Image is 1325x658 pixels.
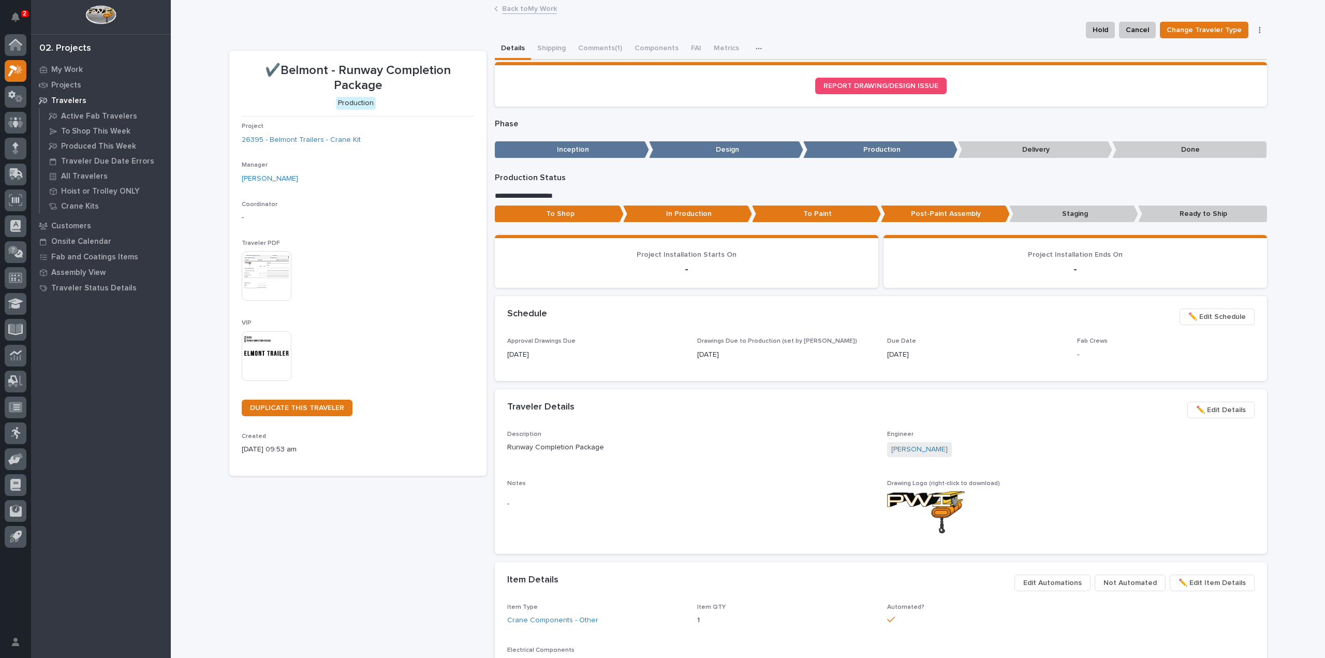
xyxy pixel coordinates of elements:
p: Crane Kits [61,202,99,211]
p: Production [803,141,958,158]
span: Project Installation Ends On [1028,251,1123,258]
h2: Traveler Details [507,402,575,413]
a: Assembly View [31,265,171,280]
p: Production Status [495,173,1267,183]
p: - [242,212,474,223]
button: Shipping [531,38,572,60]
img: Workspace Logo [85,5,116,24]
a: Traveler Status Details [31,280,171,296]
div: Notifications2 [13,12,26,29]
span: Cancel [1126,24,1149,36]
p: Fab and Coatings Items [51,253,138,262]
span: Due Date [887,338,916,344]
p: [DATE] [507,349,685,360]
p: Phase [495,119,1267,129]
a: Produced This Week [40,139,171,153]
p: [DATE] [887,349,1065,360]
p: [DATE] [697,349,875,360]
span: Engineer [887,431,914,437]
button: ✏️ Edit Item Details [1170,575,1255,591]
span: Manager [242,162,268,168]
p: Traveler Status Details [51,284,137,293]
p: Active Fab Travelers [61,112,137,121]
p: In Production [623,206,752,223]
span: Project [242,123,263,129]
span: Not Automated [1103,577,1157,589]
a: Hoist or Trolley ONLY [40,184,171,198]
a: To Shop This Week [40,124,171,138]
span: Approval Drawings Due [507,338,576,344]
span: Drawings Due to Production (set by [PERSON_NAME]) [697,338,857,344]
span: Item QTY [697,604,726,610]
p: 1 [697,615,875,626]
p: Produced This Week [61,142,136,151]
a: All Travelers [40,169,171,183]
p: Design [649,141,803,158]
p: Customers [51,222,91,231]
p: All Travelers [61,172,108,181]
a: Active Fab Travelers [40,109,171,123]
p: Onsite Calendar [51,237,111,246]
p: Hoist or Trolley ONLY [61,187,140,196]
span: Change Traveler Type [1167,24,1242,36]
p: [DATE] 09:53 am [242,444,474,455]
a: Fab and Coatings Items [31,249,171,265]
span: Item Type [507,604,538,610]
p: - [507,263,866,275]
button: Edit Automations [1014,575,1091,591]
span: ✏️ Edit Details [1196,404,1246,416]
p: Delivery [958,141,1112,158]
a: Customers [31,218,171,233]
span: Created [242,433,266,440]
p: Traveler Due Date Errors [61,157,154,166]
button: ✏️ Edit Schedule [1180,309,1255,325]
p: Staging [1009,206,1138,223]
button: Metrics [708,38,745,60]
p: Runway Completion Package [507,442,875,453]
span: Hold [1093,24,1108,36]
p: To Shop [495,206,624,223]
a: DUPLICATE THIS TRAVELER [242,400,352,416]
p: - [507,499,875,509]
a: Onsite Calendar [31,233,171,249]
p: Projects [51,81,81,90]
a: [PERSON_NAME] [891,444,948,455]
span: Notes [507,480,526,487]
h2: Schedule [507,309,547,320]
span: Description [507,431,541,437]
p: ✔️Belmont - Runway Completion Package [242,63,474,93]
a: [PERSON_NAME] [242,173,298,184]
img: LVXYwFs4ETzw5zrpiPIHKgnJbjYkRVHFXcSfEiNpiOg [887,491,965,533]
button: Components [628,38,685,60]
span: Project Installation Starts On [637,251,737,258]
span: Fab Crews [1077,338,1108,344]
span: DUPLICATE THIS TRAVELER [250,404,344,412]
p: Assembly View [51,268,106,277]
span: Drawing Logo (right-click to download) [887,480,1000,487]
p: Travelers [51,96,86,106]
button: ✏️ Edit Details [1187,402,1255,418]
a: Traveler Due Date Errors [40,154,171,168]
a: 26395 - Belmont Trailers - Crane Kit [242,135,361,145]
span: Electrical Components [507,647,575,653]
div: 02. Projects [39,43,91,54]
span: ✏️ Edit Item Details [1179,577,1246,589]
p: Ready to Ship [1138,206,1267,223]
span: Traveler PDF [242,240,280,246]
p: Inception [495,141,649,158]
a: Projects [31,77,171,93]
button: Change Traveler Type [1160,22,1248,38]
span: ✏️ Edit Schedule [1188,311,1246,323]
a: REPORT DRAWING/DESIGN ISSUE [815,78,947,94]
a: Crane Kits [40,199,171,213]
p: To Paint [752,206,881,223]
a: Crane Components - Other [507,615,598,626]
button: Comments (1) [572,38,628,60]
span: VIP [242,320,252,326]
p: 2 [23,10,26,17]
span: Coordinator [242,201,277,208]
button: Not Automated [1095,575,1166,591]
p: My Work [51,65,83,75]
div: Production [336,97,376,110]
button: FAI [685,38,708,60]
